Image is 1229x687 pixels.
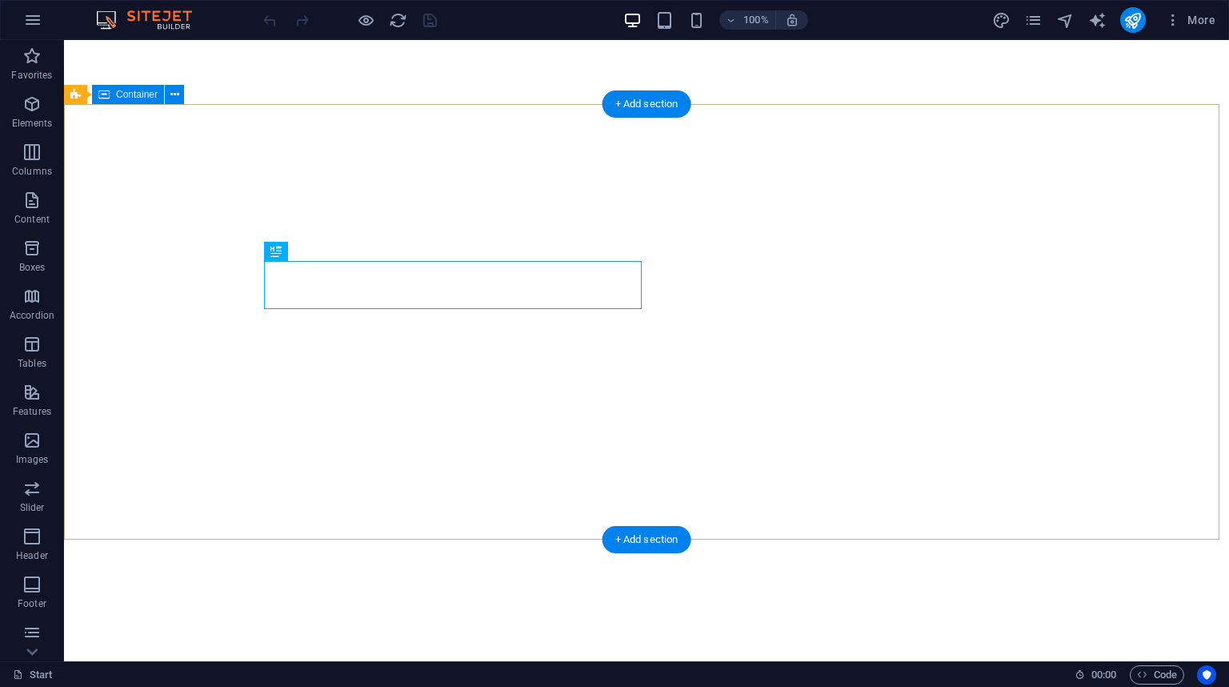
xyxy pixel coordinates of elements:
span: 00 00 [1091,665,1116,685]
i: Reload page [389,11,407,30]
p: Features [13,405,51,418]
p: Slider [20,501,45,514]
button: pages [1024,10,1043,30]
button: Click here to leave preview mode and continue editing [356,10,375,30]
span: Code [1137,665,1177,685]
button: Code [1130,665,1184,685]
i: AI Writer [1088,11,1107,30]
button: Usercentrics [1197,665,1216,685]
img: Editor Logo [92,10,212,30]
p: Favorites [11,69,52,82]
p: Columns [12,165,52,178]
button: text_generator [1088,10,1107,30]
i: Navigator [1056,11,1075,30]
div: + Add section [602,526,691,553]
div: + Add section [602,90,691,118]
p: Images [16,453,49,466]
i: Design (Ctrl+Alt+Y) [992,11,1011,30]
i: Publish [1123,11,1142,30]
button: reload [388,10,407,30]
p: Header [16,549,48,562]
button: More [1159,7,1222,33]
button: navigator [1056,10,1075,30]
p: Boxes [19,261,46,274]
a: Click to cancel selection. Double-click to open Pages [13,665,53,685]
button: publish [1120,7,1146,33]
p: Footer [18,597,46,610]
p: Tables [18,357,46,370]
span: : [1103,669,1105,681]
p: Content [14,213,50,226]
p: Elements [12,117,53,130]
h6: Session time [1075,665,1117,685]
button: design [992,10,1011,30]
i: Pages (Ctrl+Alt+S) [1024,11,1043,30]
span: More [1165,12,1215,28]
h6: 100% [743,10,769,30]
button: 100% [719,10,776,30]
span: Container [116,90,158,99]
i: On resize automatically adjust zoom level to fit chosen device. [785,13,799,27]
p: Accordion [10,309,54,322]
